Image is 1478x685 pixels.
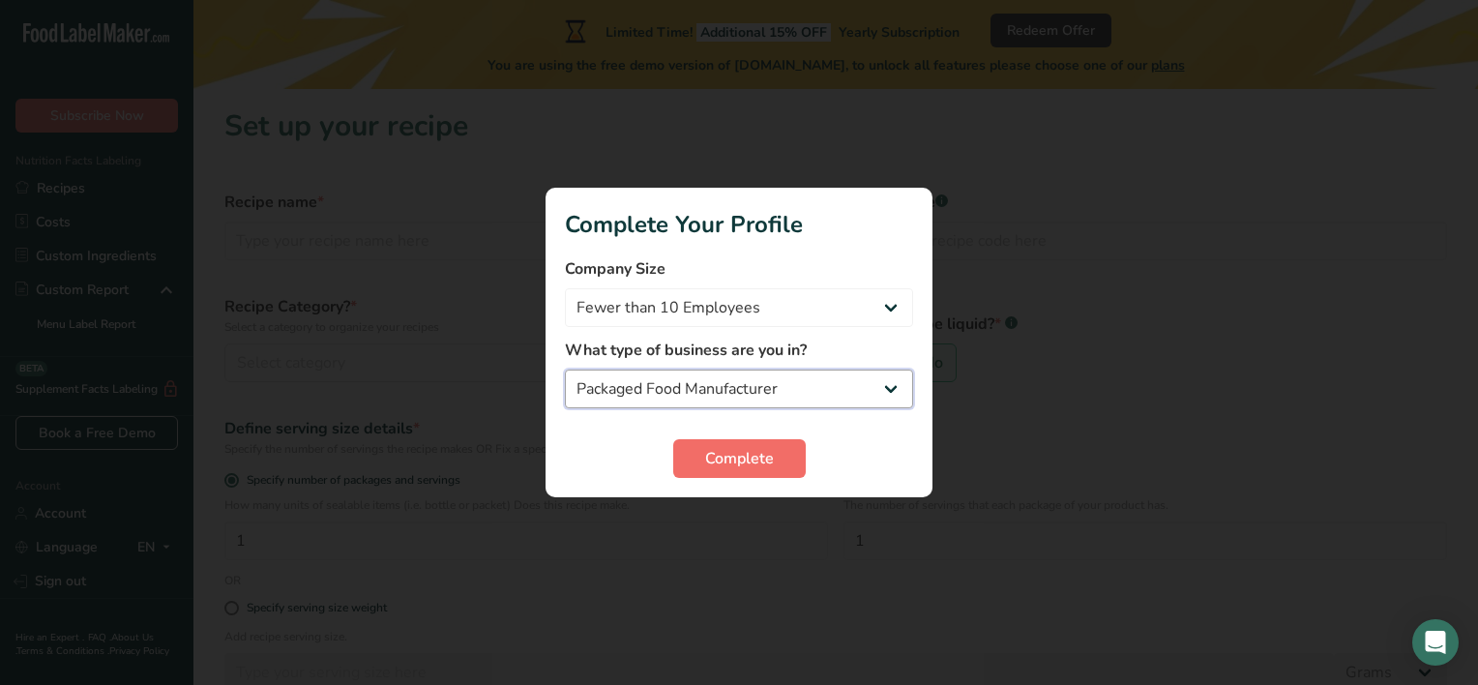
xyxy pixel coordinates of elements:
[565,339,913,362] label: What type of business are you in?
[705,447,774,470] span: Complete
[673,439,806,478] button: Complete
[565,257,913,281] label: Company Size
[1412,619,1459,666] div: Open Intercom Messenger
[565,207,913,242] h1: Complete Your Profile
